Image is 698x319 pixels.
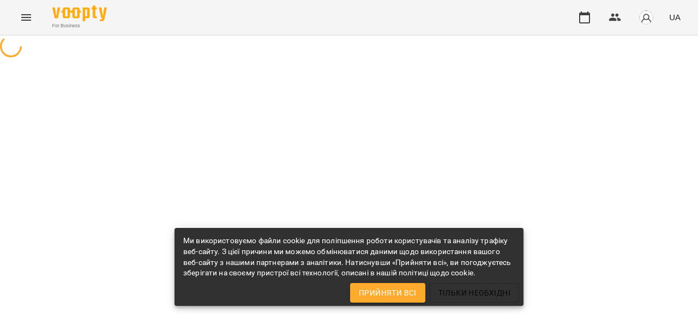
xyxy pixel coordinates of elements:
button: UA [665,7,685,27]
img: avatar_s.png [639,10,654,25]
button: Menu [13,4,39,31]
img: Voopty Logo [52,5,107,21]
span: UA [669,11,681,23]
span: For Business [52,22,107,29]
